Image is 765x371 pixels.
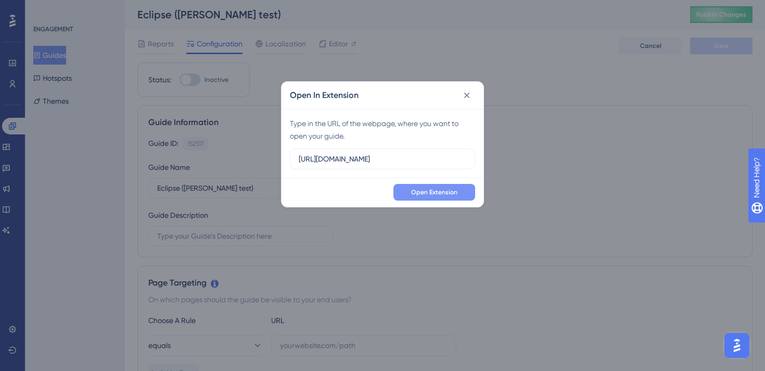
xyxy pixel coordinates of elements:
span: Open Extension [411,188,457,196]
iframe: UserGuiding AI Assistant Launcher [721,330,753,361]
input: URL [299,153,466,165]
div: Type in the URL of the webpage, where you want to open your guide. [290,117,475,142]
h2: Open In Extension [290,89,359,102]
span: Need Help? [24,3,65,15]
